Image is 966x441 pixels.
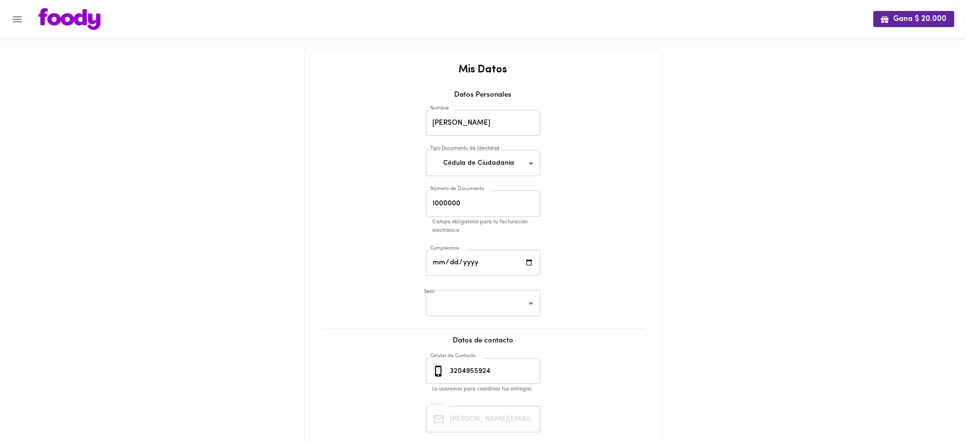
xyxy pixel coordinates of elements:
input: 3010000000 [448,358,540,384]
div: ​ [426,290,540,316]
input: Tu nombre [426,110,540,136]
iframe: Messagebird Livechat Widget [911,386,956,431]
div: Datos Personales [315,90,652,107]
span: Gana $ 20.000 [881,15,947,24]
input: Número de Documento [426,190,540,217]
button: Menu [6,8,29,31]
div: Datos de contacto [315,336,652,355]
p: Campo obligatorio para tu facturación electrónica [433,218,547,236]
img: logo.png [39,8,101,30]
button: Gana $ 20.000 [874,11,955,27]
input: Tu Email [448,406,540,432]
div: Cédula de Ciudadanía [426,150,540,176]
label: Sexo [424,289,435,296]
h2: Mis Datos [315,64,652,76]
p: Lo usaremos para coordinar tus entregas [433,385,547,394]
